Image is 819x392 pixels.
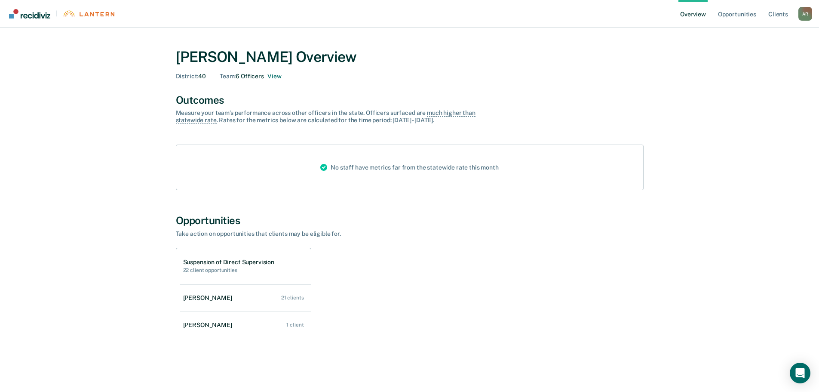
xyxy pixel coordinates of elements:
[183,259,275,266] h1: Suspension of Direct Supervision
[798,7,812,21] div: A R
[176,214,644,227] div: Opportunities
[176,109,475,124] span: much higher than statewide rate
[286,322,304,328] div: 1 client
[176,230,477,238] div: Take action on opportunities that clients may be eligible for.
[281,295,304,301] div: 21 clients
[176,94,644,106] div: Outcomes
[220,73,281,80] div: 6 Officers
[176,48,644,66] div: [PERSON_NAME] Overview
[180,313,311,337] a: [PERSON_NAME] 1 client
[176,73,199,80] span: District :
[798,7,812,21] button: Profile dropdown button
[183,321,236,329] div: [PERSON_NAME]
[176,73,206,80] div: 40
[9,9,50,19] img: Recidiviz
[176,109,477,124] div: Measure your team’s performance across other officer s in the state. Officer s surfaced are . Rat...
[267,73,281,80] button: 6 officers on Angela Rushing's Team
[50,10,62,17] span: |
[790,363,810,383] div: Open Intercom Messenger
[313,145,506,190] div: No staff have metrics far from the statewide rate this month
[220,73,236,80] span: Team :
[180,286,311,310] a: [PERSON_NAME] 21 clients
[62,10,114,17] img: Lantern
[183,294,236,302] div: [PERSON_NAME]
[183,267,275,273] h2: 22 client opportunities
